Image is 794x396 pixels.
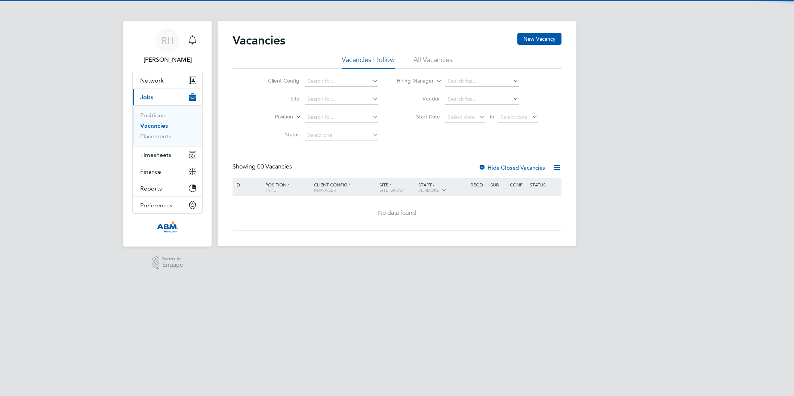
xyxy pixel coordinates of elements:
label: Client Config [256,77,299,84]
button: Finance [133,163,202,180]
div: Showing [233,163,293,171]
span: Vendors [418,187,439,193]
img: abm-technical-logo-retina.png [157,221,178,233]
label: Vendor [397,95,440,102]
h2: Vacancies [233,33,285,48]
div: Sub [489,178,508,191]
div: ID [234,178,260,191]
input: Select one [305,130,378,140]
span: RH [161,35,174,45]
span: Network [140,77,164,84]
button: Reports [133,180,202,197]
span: Type [265,187,276,193]
input: Search for... [305,76,378,87]
span: Reports [140,185,162,192]
div: Reqd [469,178,488,191]
span: Finance [140,168,161,175]
input: Search for... [445,76,519,87]
label: Position [250,113,293,121]
button: Network [133,72,202,89]
div: Start / [416,178,469,197]
a: RH[PERSON_NAME] [132,28,203,64]
label: Hiring Manager [391,77,434,85]
span: Timesheets [140,151,171,158]
span: Select date [501,114,527,120]
div: Conf [508,178,527,191]
span: Select date [448,114,475,120]
a: Placements [140,133,171,140]
button: Preferences [133,197,202,213]
nav: Main navigation [123,21,212,247]
div: Jobs [133,105,202,146]
span: Preferences [140,202,172,209]
input: Search for... [305,94,378,105]
input: Search for... [445,94,519,105]
a: Powered byEngage [152,256,184,270]
span: Manager [314,187,336,193]
div: Status [528,178,560,191]
label: Hide Closed Vacancies [478,164,545,171]
a: Go to home page [132,221,203,233]
span: Powered by [162,256,183,262]
span: Rea Hill [132,55,203,64]
label: Start Date [397,113,440,120]
label: Status [256,131,299,138]
li: All Vacancies [413,55,452,69]
span: Jobs [140,94,153,101]
li: Vacancies I follow [342,55,395,69]
button: Timesheets [133,146,202,163]
label: Site [256,95,299,102]
span: 00 Vacancies [257,163,292,170]
span: To [487,112,496,121]
button: New Vacancy [517,33,561,45]
button: Jobs [133,89,202,105]
input: Search for... [305,112,378,123]
div: Site / [378,178,417,196]
div: Position / [260,178,312,196]
a: Vacancies [140,122,168,129]
span: Site Group [379,187,405,193]
a: Positions [140,112,165,119]
span: Engage [162,262,183,268]
div: Client Config / [312,178,378,196]
div: No data found [234,209,560,217]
